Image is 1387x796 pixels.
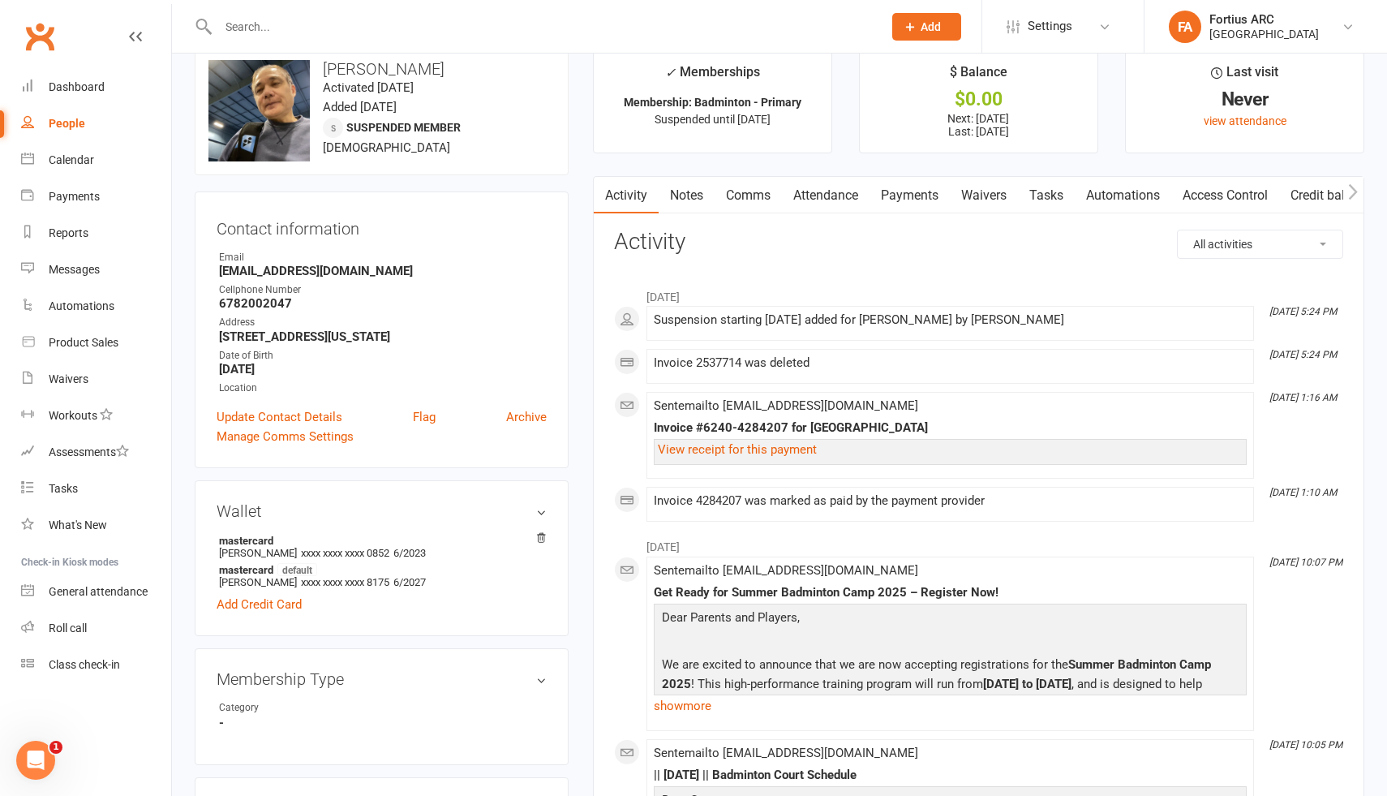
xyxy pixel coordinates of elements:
span: We are excited to announce that we are now accepting registrations for the [662,657,1068,672]
a: Payments [21,179,171,215]
a: Add Credit Card [217,595,302,614]
a: show more [654,695,1247,717]
i: [DATE] 5:24 PM [1269,306,1337,317]
span: Sent email to [EMAIL_ADDRESS][DOMAIN_NAME] [654,398,918,413]
div: Calendar [49,153,94,166]
i: [DATE] 10:07 PM [1269,557,1342,568]
div: People [49,117,85,130]
strong: mastercard [219,535,539,547]
div: FA [1169,11,1201,43]
strong: [DATE] [219,362,547,376]
div: Get Ready for Summer Badminton Camp 2025 – Register Now! [654,586,1247,600]
div: Never [1140,91,1349,108]
span: 1 [49,741,62,754]
a: People [21,105,171,142]
a: Credit balance [1279,177,1384,214]
div: Assessments [49,445,129,458]
div: Product Sales [49,336,118,349]
input: Search... [213,15,871,38]
span: Suspended until [DATE] [655,113,771,126]
i: [DATE] 5:24 PM [1269,349,1337,360]
a: Automations [1075,177,1171,214]
a: What's New [21,507,171,544]
a: General attendance kiosk mode [21,574,171,610]
div: Invoice 4284207 was marked as paid by the payment provider [654,494,1247,508]
time: Added [DATE] [323,100,397,114]
li: [PERSON_NAME] [217,532,547,562]
strong: [STREET_ADDRESS][US_STATE] [219,329,547,344]
iframe: Intercom live chat [16,741,55,780]
strong: mastercard [219,563,539,576]
time: Activated [DATE] [323,80,414,95]
div: Last visit [1211,62,1278,91]
a: Assessments [21,434,171,471]
div: Tasks [49,482,78,495]
b: [DATE] to [DATE] [983,677,1071,691]
span: Suspended member [346,121,461,134]
div: Workouts [49,409,97,422]
span: Add [921,20,941,33]
strong: Membership: Badminton - Primary [624,96,801,109]
span: ! This high-performance training program will run from [691,677,983,691]
span: Settings [1028,8,1072,45]
span: default [277,563,317,576]
div: Dashboard [49,80,105,93]
strong: [EMAIL_ADDRESS][DOMAIN_NAME] [219,264,547,278]
a: Update Contact Details [217,407,342,427]
div: General attendance [49,585,148,598]
div: Suspension starting [DATE] added for [PERSON_NAME] by [PERSON_NAME] [654,313,1247,327]
span: Sent email to [EMAIL_ADDRESS][DOMAIN_NAME] [654,563,918,578]
a: Clubworx [19,16,60,57]
a: Messages [21,252,171,288]
div: $0.00 [874,91,1083,108]
button: Add [892,13,961,41]
a: Class kiosk mode [21,647,171,683]
a: Payments [870,177,950,214]
strong: - [219,716,547,730]
strong: 6782002047 [219,296,547,311]
i: [DATE] 10:05 PM [1269,739,1342,751]
div: Date of Birth [219,348,547,364]
div: Reports [49,226,88,239]
a: Notes [659,177,715,214]
a: Flag [413,407,436,427]
div: || [DATE] || Badminton Court Schedule [654,768,1247,782]
div: Class check-in [49,658,120,671]
b: Summer Badminton Camp 2025 [662,657,1211,691]
div: $ Balance [950,62,1007,91]
div: Automations [49,299,114,312]
span: 6/2023 [393,547,426,559]
div: Address [219,315,547,330]
a: Roll call [21,610,171,647]
li: [PERSON_NAME] [217,561,547,591]
a: view attendance [1204,114,1286,127]
a: Product Sales [21,325,171,361]
a: Tasks [1018,177,1075,214]
i: [DATE] 1:10 AM [1269,487,1337,498]
div: Invoice #6240-4284207 for [GEOGRAPHIC_DATA] [654,421,1247,435]
div: Memberships [665,62,760,92]
h3: Wallet [217,502,547,520]
h3: Membership Type [217,670,547,688]
div: Invoice 2537714 was deleted [654,356,1247,370]
div: Cellphone Number [219,282,547,298]
div: Messages [49,263,100,276]
a: Waivers [950,177,1018,214]
p: Next: [DATE] Last: [DATE] [874,112,1083,138]
a: Attendance [782,177,870,214]
a: Waivers [21,361,171,398]
li: [DATE] [614,280,1343,306]
span: 6/2027 [393,576,426,588]
span: xxxx xxxx xxxx 8175 [301,576,389,588]
span: Sent email to [EMAIL_ADDRESS][DOMAIN_NAME] [654,746,918,760]
div: Roll call [49,622,87,635]
h3: [PERSON_NAME] [208,60,555,78]
i: [DATE] 1:16 AM [1269,392,1337,403]
a: Calendar [21,142,171,179]
span: [DEMOGRAPHIC_DATA] [323,140,450,155]
h3: Activity [614,230,1343,255]
div: Fortius ARC [1209,12,1319,27]
a: Automations [21,288,171,325]
h3: Contact information [217,213,547,238]
img: image1724113841.png [208,60,310,161]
